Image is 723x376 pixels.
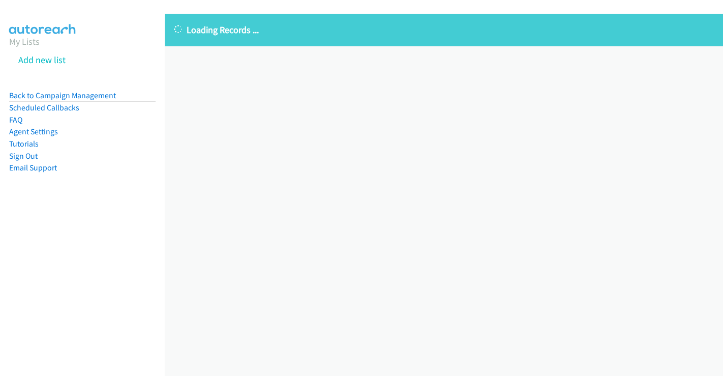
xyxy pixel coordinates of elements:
[9,127,58,136] a: Agent Settings
[9,151,38,161] a: Sign Out
[9,36,40,47] a: My Lists
[9,163,57,172] a: Email Support
[9,115,22,125] a: FAQ
[18,54,66,66] a: Add new list
[9,139,39,149] a: Tutorials
[174,23,714,37] p: Loading Records ...
[9,91,116,100] a: Back to Campaign Management
[9,103,79,112] a: Scheduled Callbacks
